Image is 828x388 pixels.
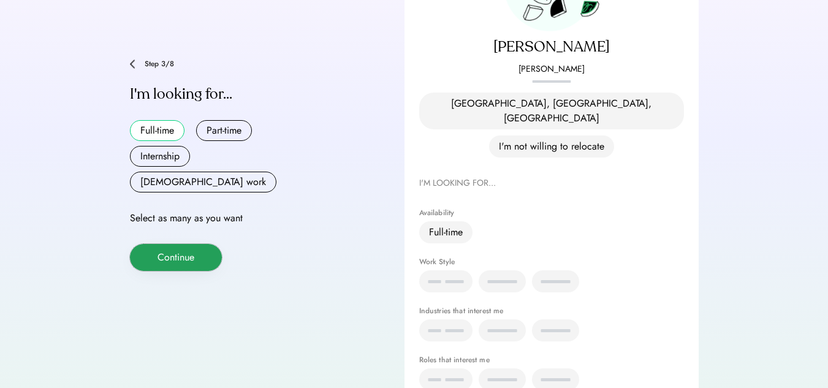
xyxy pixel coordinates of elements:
button: Part-time [196,120,252,141]
div: pronouns [419,75,684,88]
div: xxxxx [542,372,569,387]
button: Full-time [130,120,184,141]
div: Select as many as you want [130,211,375,226]
img: chevron-left.png [130,59,135,69]
div: Roles that interest me [419,356,684,363]
button: Continue [130,244,222,271]
div: xxxxx [542,323,569,338]
div: [PERSON_NAME] [419,63,684,75]
div: Work Style [419,258,684,265]
div: I'm not willing to relocate [499,139,604,154]
div: Step 3/8 [145,60,375,67]
div: I'm looking for... [130,85,375,104]
div: xx xxx [429,323,463,338]
div: Industries that interest me [419,307,684,314]
div: I'M LOOKING FOR... [419,176,684,191]
div: xxxxx [488,323,516,338]
div: xxxxx [488,274,516,289]
button: [DEMOGRAPHIC_DATA] work [130,172,276,192]
button: Internship [130,146,190,167]
div: xx xxx [429,274,463,289]
div: Full-time [429,225,463,240]
div: xx xxx [429,372,463,387]
div: [GEOGRAPHIC_DATA], [GEOGRAPHIC_DATA], [GEOGRAPHIC_DATA] [429,96,674,126]
div: xxxxx [542,274,569,289]
div: [PERSON_NAME] [419,37,684,57]
div: Availability [419,209,684,216]
div: xxxxx [488,372,516,387]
